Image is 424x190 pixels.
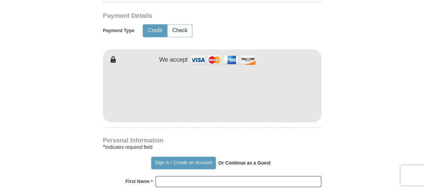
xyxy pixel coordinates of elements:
[103,28,135,34] h5: Payment Type
[189,53,256,67] img: credit cards accepted
[218,160,271,166] strong: Or Continue as a Guest
[143,24,167,37] button: Credit
[103,12,274,20] h3: Payment Details
[159,56,188,64] h4: We accept
[168,24,192,37] button: Check
[151,156,216,169] button: Sign In / Create an Account
[103,138,321,143] h4: Personal Information
[126,177,150,186] strong: First Name
[103,143,321,151] div: Indicates required field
